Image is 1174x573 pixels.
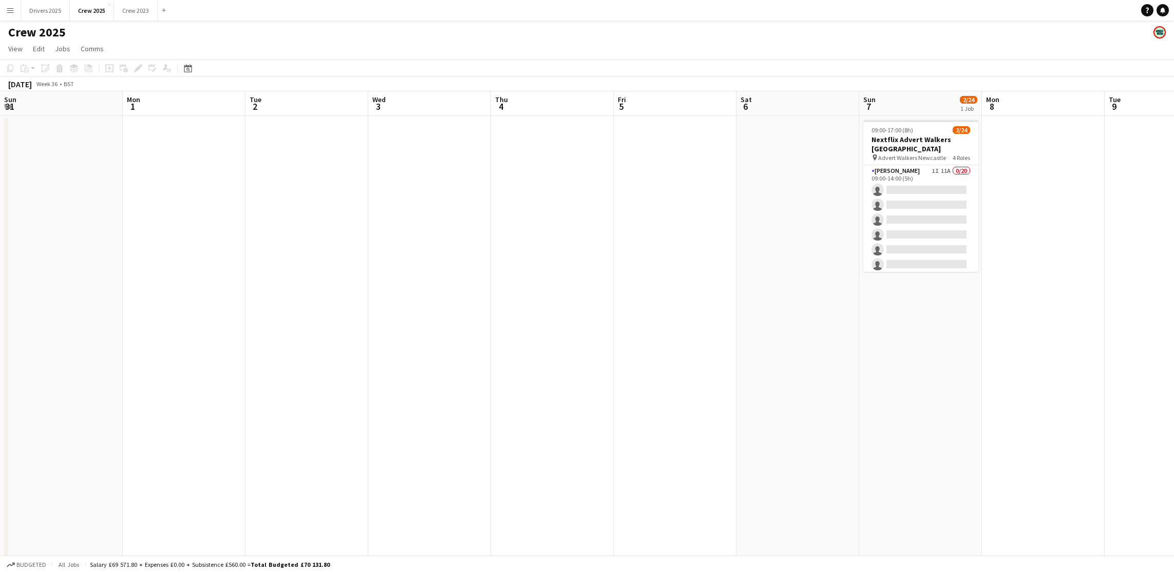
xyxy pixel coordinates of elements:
[90,561,330,568] div: Salary £69 571.80 + Expenses £0.00 + Subsistence £560.00 =
[372,95,386,104] span: Wed
[5,559,48,570] button: Budgeted
[863,95,876,104] span: Sun
[8,44,23,53] span: View
[64,80,74,88] div: BST
[960,96,977,104] span: 2/24
[984,101,999,112] span: 8
[3,101,16,112] span: 31
[1153,26,1166,38] app-user-avatar: Claire Stewart
[960,105,977,112] div: 1 Job
[494,101,508,112] span: 4
[51,42,74,55] a: Jobs
[127,95,140,104] span: Mon
[863,165,978,483] app-card-role: [PERSON_NAME]1I11A0/2009:00-14:00 (5h)
[862,101,876,112] span: 7
[4,95,16,104] span: Sun
[16,561,46,568] span: Budgeted
[616,101,626,112] span: 5
[618,95,626,104] span: Fri
[250,95,261,104] span: Tue
[1109,95,1121,104] span: Tue
[55,44,70,53] span: Jobs
[81,44,104,53] span: Comms
[248,101,261,112] span: 2
[125,101,140,112] span: 1
[4,42,27,55] a: View
[953,126,970,134] span: 2/24
[29,42,49,55] a: Edit
[251,561,330,568] span: Total Budgeted £70 131.80
[33,44,45,53] span: Edit
[77,42,108,55] a: Comms
[70,1,114,21] button: Crew 2025
[953,154,970,162] span: 4 Roles
[986,95,999,104] span: Mon
[34,80,60,88] span: Week 36
[739,101,752,112] span: 6
[56,561,81,568] span: All jobs
[21,1,70,21] button: Drivers 2025
[8,79,32,89] div: [DATE]
[872,126,913,134] span: 09:00-17:00 (8h)
[1107,101,1121,112] span: 9
[8,25,66,40] h1: Crew 2025
[863,120,978,272] app-job-card: 09:00-17:00 (8h)2/24Nextflix Advert Walkers [GEOGRAPHIC_DATA] Advert Walkers Newcastle4 Roles[PER...
[371,101,386,112] span: 3
[878,154,946,162] span: Advert Walkers Newcastle
[495,95,508,104] span: Thu
[863,135,978,153] h3: Nextflix Advert Walkers [GEOGRAPHIC_DATA]
[114,1,158,21] button: Crew 2023
[741,95,752,104] span: Sat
